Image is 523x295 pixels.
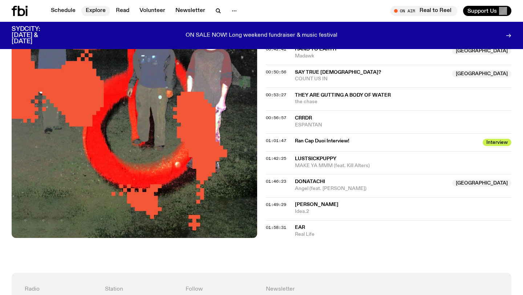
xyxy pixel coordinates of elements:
[295,162,511,169] span: MAKE YA MMM (feat. Kill Alters)
[266,69,286,75] span: 00:50:56
[12,26,58,45] h3: SYDCITY: [DATE] & [DATE]
[295,47,336,52] span: Hand to Earth
[46,6,80,16] a: Schedule
[266,47,286,51] button: 00:42:41
[266,155,286,161] span: 01:42:25
[266,138,286,144] span: 01:01:47
[266,178,286,184] span: 01:46:23
[295,156,336,161] span: LustSickPuppy
[25,286,96,293] h4: Radio
[295,98,511,105] span: the chase
[295,122,511,129] span: ESPANTAN
[295,76,448,82] span: COUNT US IN
[266,116,286,120] button: 00:56:57
[266,203,286,207] button: 01:49:29
[266,157,286,161] button: 01:42:25
[266,115,286,121] span: 00:56:57
[112,6,134,16] a: Read
[266,226,286,230] button: 01:58:31
[295,116,312,121] span: CRRDR
[295,231,511,238] span: Real Life
[295,185,448,192] span: Angel (feat. [PERSON_NAME])
[171,6,210,16] a: Newsletter
[452,179,511,187] span: [GEOGRAPHIC_DATA]
[266,286,418,293] h4: Newsletter
[467,8,497,14] span: Support Us
[81,6,110,16] a: Explore
[266,202,286,207] span: 01:49:29
[295,179,325,184] span: Donatachi
[452,70,511,77] span: [GEOGRAPHIC_DATA]
[186,286,257,293] h4: Follow
[295,93,391,98] span: They Are Gutting A Body Of Water
[463,6,511,16] button: Support Us
[295,138,478,145] span: Ran Cap Duoi Interview!
[135,6,170,16] a: Volunteer
[186,32,337,39] p: ON SALE NOW! Long weekend fundraiser & music festival
[295,202,338,207] span: [PERSON_NAME]
[295,53,448,60] span: Madawk
[295,70,381,75] span: Say True [DEMOGRAPHIC_DATA]?
[452,47,511,54] span: [GEOGRAPHIC_DATA]
[295,225,305,230] span: ear
[266,70,286,74] button: 00:50:56
[266,179,286,183] button: 01:46:23
[390,6,457,16] button: On AirReal to Reel
[266,93,286,97] button: 00:53:27
[295,208,511,215] span: Idea.2
[105,286,177,293] h4: Station
[266,139,286,143] button: 01:01:47
[266,225,286,230] span: 01:58:31
[266,92,286,98] span: 00:53:27
[483,139,511,146] span: Interview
